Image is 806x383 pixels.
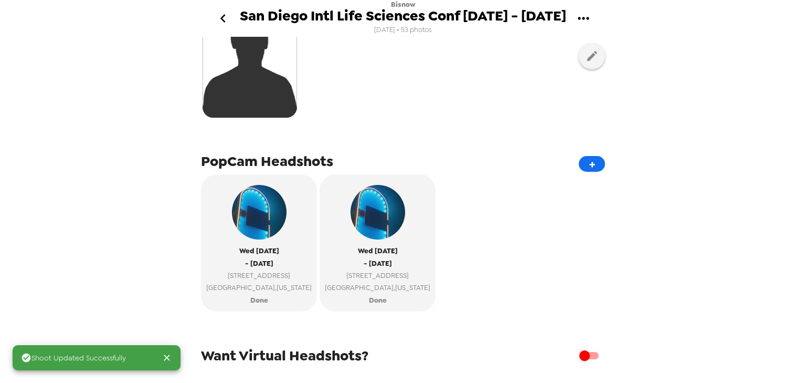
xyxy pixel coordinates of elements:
span: [STREET_ADDRESS] [325,270,430,282]
span: [STREET_ADDRESS] [206,270,312,282]
span: [GEOGRAPHIC_DATA] , [US_STATE] [325,282,430,294]
span: Done [250,294,268,306]
button: gallery menu [566,2,600,36]
button: go back [206,2,240,36]
span: Wed [DATE] [239,245,279,257]
img: popcam example [351,185,405,240]
img: popcam example [232,185,287,240]
span: - [DATE] [245,257,273,270]
span: Shoot Updated Successfully [21,353,126,363]
span: Done [369,294,387,306]
span: PopCam Headshots [201,152,333,171]
button: popcam exampleWed [DATE]- [DATE][STREET_ADDRESS][GEOGRAPHIC_DATA],[US_STATE]Done [201,174,317,312]
span: [GEOGRAPHIC_DATA] , [US_STATE] [206,282,312,294]
button: popcam exampleWed [DATE]- [DATE][STREET_ADDRESS][GEOGRAPHIC_DATA],[US_STATE]Done [320,174,436,312]
span: Wed [DATE] [358,245,398,257]
span: - [DATE] [364,257,392,270]
span: San Diego Intl Life Sciences Conf [DATE] - [DATE] [240,9,566,23]
span: [DATE] • 53 photos [374,23,432,37]
button: Close [157,348,176,367]
button: + [579,156,605,172]
span: Want Virtual Headshots? [201,346,368,365]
